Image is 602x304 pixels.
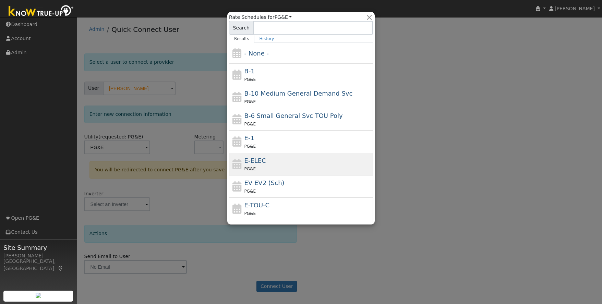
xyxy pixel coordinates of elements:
[244,167,256,171] span: PG&E
[36,293,41,298] img: retrieve
[244,68,255,75] span: B-1
[244,157,266,164] span: E-ELEC
[244,112,343,119] span: B-6 Small General Service TOU Poly Phase
[229,21,253,35] span: Search
[244,189,256,194] span: PG&E
[244,90,353,97] span: B-10 Medium General Demand Service (Primary Voltage)
[244,179,285,186] span: Electric Vehicle EV2 (Sch)
[229,35,254,43] a: Results
[555,6,595,11] span: [PERSON_NAME]
[3,243,73,252] span: Site Summary
[229,14,292,21] span: Rate Schedules for
[244,50,269,57] span: - None -
[244,122,256,126] span: PG&E
[244,144,256,149] span: PG&E
[244,202,270,209] span: E-TOU-C
[58,266,64,271] a: Map
[3,258,73,272] div: [GEOGRAPHIC_DATA], [GEOGRAPHIC_DATA]
[5,4,77,19] img: Know True-Up
[254,35,279,43] a: History
[244,77,256,82] span: PG&E
[244,134,254,142] span: E-1
[3,252,73,259] div: [PERSON_NAME]
[244,99,256,104] span: PG&E
[275,14,292,20] a: PG&E
[244,211,256,216] span: PG&E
